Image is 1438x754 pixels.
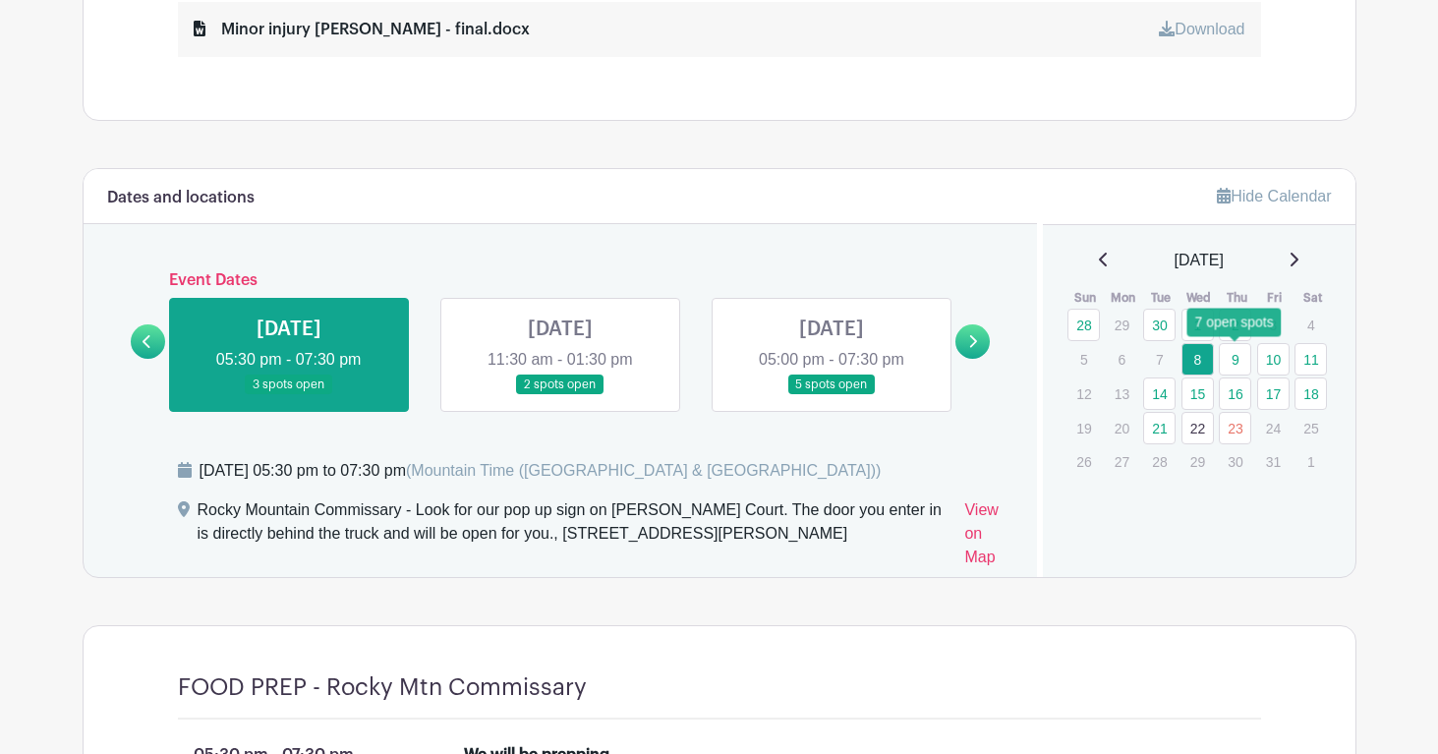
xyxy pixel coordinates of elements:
h6: Event Dates [165,271,956,290]
th: Thu [1218,288,1256,308]
p: 12 [1067,378,1100,409]
a: 21 [1143,412,1176,444]
h4: FOOD PREP - Rocky Mtn Commissary [178,673,587,702]
a: View on Map [964,498,1013,577]
p: 30 [1219,446,1251,477]
a: 1 [1181,309,1214,341]
a: 8 [1181,343,1214,376]
a: 23 [1219,412,1251,444]
a: 16 [1219,377,1251,410]
span: (Mountain Time ([GEOGRAPHIC_DATA] & [GEOGRAPHIC_DATA])) [406,462,881,479]
p: 24 [1257,413,1290,443]
a: 22 [1181,412,1214,444]
a: 28 [1067,309,1100,341]
span: [DATE] [1175,249,1224,272]
th: Fri [1256,288,1294,308]
div: 7 open spots [1187,308,1282,336]
p: 20 [1106,413,1138,443]
p: 29 [1181,446,1214,477]
th: Wed [1180,288,1219,308]
p: 6 [1106,344,1138,375]
p: 27 [1106,446,1138,477]
h6: Dates and locations [107,189,255,207]
a: 17 [1257,377,1290,410]
a: 11 [1294,343,1327,376]
p: 13 [1106,378,1138,409]
a: 10 [1257,343,1290,376]
div: Minor injury [PERSON_NAME] - final.docx [194,18,530,41]
p: 5 [1067,344,1100,375]
div: [DATE] 05:30 pm to 07:30 pm [200,459,882,483]
th: Sun [1066,288,1105,308]
a: Hide Calendar [1217,188,1331,204]
th: Mon [1105,288,1143,308]
div: Rocky Mountain Commissary - Look for our pop up sign on [PERSON_NAME] Court. The door you enter i... [198,498,949,577]
a: 30 [1143,309,1176,341]
p: 25 [1294,413,1327,443]
p: 31 [1257,446,1290,477]
p: 26 [1067,446,1100,477]
a: Download [1159,21,1244,37]
p: 29 [1106,310,1138,340]
a: 14 [1143,377,1176,410]
p: 19 [1067,413,1100,443]
a: 18 [1294,377,1327,410]
th: Tue [1142,288,1180,308]
p: 28 [1143,446,1176,477]
p: 7 [1143,344,1176,375]
p: 1 [1294,446,1327,477]
th: Sat [1294,288,1332,308]
a: 9 [1219,343,1251,376]
a: 15 [1181,377,1214,410]
p: 4 [1294,310,1327,340]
